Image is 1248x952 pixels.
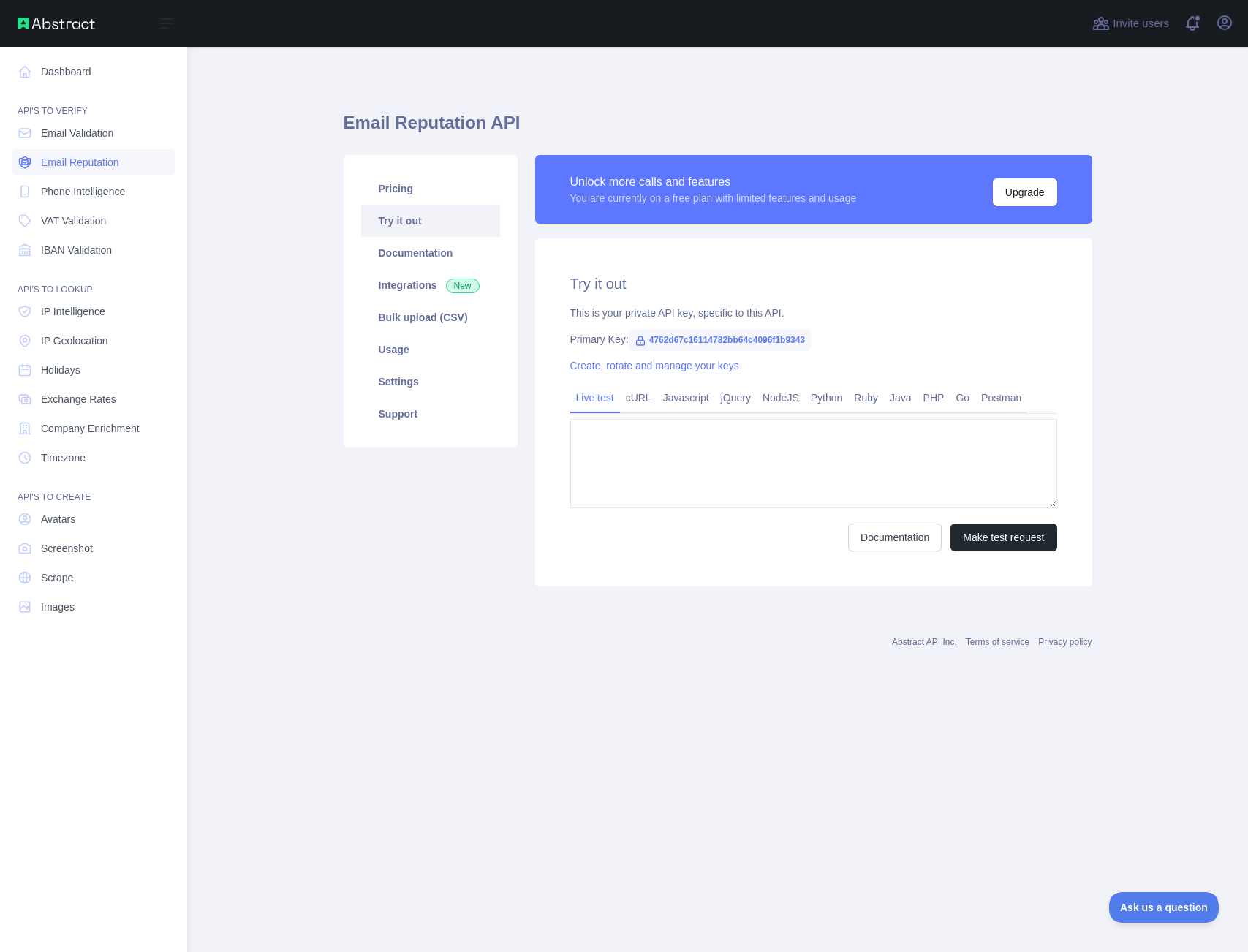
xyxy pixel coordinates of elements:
[1113,15,1169,32] span: Invite users
[12,328,175,354] a: IP Geolocation
[570,306,1057,320] div: This is your private API key, specific to this API.
[361,366,500,398] a: Settings
[12,298,175,325] a: IP Intelligence
[629,329,812,351] span: 4762d67c16114782bb64c4096f1b9343
[950,524,1056,551] button: Make test request
[1038,637,1092,647] a: Privacy policy
[446,279,480,293] span: New
[361,269,500,301] a: Integrations New
[41,541,93,556] span: Screenshot
[12,58,175,85] a: Dashboard
[12,564,175,591] a: Scrape
[12,506,175,532] a: Avatars
[570,191,857,205] div: You are currently on a free plan with limited features and usage
[715,386,757,409] a: jQuery
[1089,12,1172,35] button: Invite users
[570,332,1057,347] div: Primary Key:
[41,333,108,348] span: IP Geolocation
[950,386,975,409] a: Go
[12,415,175,442] a: Company Enrichment
[757,386,805,409] a: NodeJS
[12,208,175,234] a: VAT Validation
[41,421,140,436] span: Company Enrichment
[848,386,884,409] a: Ruby
[41,155,119,170] span: Email Reputation
[805,386,849,409] a: Python
[361,205,500,237] a: Try it out
[12,474,175,503] div: API'S TO CREATE
[12,594,175,620] a: Images
[12,266,175,295] div: API'S TO LOOKUP
[12,445,175,471] a: Timezone
[966,637,1029,647] a: Terms of service
[570,360,739,371] a: Create, rotate and manage your keys
[570,273,1057,294] h2: Try it out
[361,301,500,333] a: Bulk upload (CSV)
[41,243,112,257] span: IBAN Validation
[41,600,75,614] span: Images
[570,386,620,409] a: Live test
[41,512,75,526] span: Avatars
[41,363,80,377] span: Holidays
[570,173,857,191] div: Unlock more calls and features
[12,386,175,412] a: Exchange Rates
[41,450,86,465] span: Timezone
[41,184,125,199] span: Phone Intelligence
[620,386,657,409] a: cURL
[361,173,500,205] a: Pricing
[41,126,113,140] span: Email Validation
[41,214,106,228] span: VAT Validation
[361,333,500,366] a: Usage
[12,120,175,146] a: Email Validation
[41,570,73,585] span: Scrape
[41,304,105,319] span: IP Intelligence
[884,386,918,409] a: Java
[12,88,175,117] div: API'S TO VERIFY
[12,178,175,205] a: Phone Intelligence
[12,535,175,562] a: Screenshot
[12,357,175,383] a: Holidays
[344,111,1092,146] h1: Email Reputation API
[361,398,500,430] a: Support
[975,386,1027,409] a: Postman
[12,149,175,175] a: Email Reputation
[18,18,95,29] img: Abstract API
[657,386,715,409] a: Javascript
[41,392,116,407] span: Exchange Rates
[12,237,175,263] a: IBAN Validation
[918,386,950,409] a: PHP
[993,178,1057,206] button: Upgrade
[1109,892,1219,923] iframe: Help Scout Beacon - Open
[892,637,957,647] a: Abstract API Inc.
[361,237,500,269] a: Documentation
[848,524,942,551] a: Documentation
